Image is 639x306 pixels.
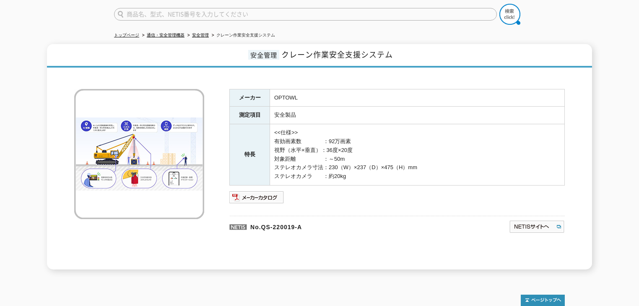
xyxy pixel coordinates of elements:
span: 安全管理 [248,50,279,60]
td: <<仕様>> 有効画素数 ：92万画素 視野（水平×垂直）：36度×20度 対象距離 ：～50m ステレオカメラ寸法：230（W）×237（D）×475（H）mm ステレオカメラ ：約20kg [270,124,565,186]
img: トップページへ [521,295,565,306]
td: OPTOWL [270,89,565,107]
input: 商品名、型式、NETIS番号を入力してください [114,8,497,21]
a: メーカーカタログ [229,196,284,202]
th: メーカー [230,89,270,107]
td: 安全製品 [270,107,565,124]
a: トップページ [114,33,139,37]
img: NETISサイトへ [509,220,565,233]
th: 特長 [230,124,270,186]
img: メーカーカタログ [229,191,284,204]
img: btn_search.png [499,4,520,25]
span: クレーン作業安全支援システム [281,49,393,60]
a: 安全管理 [192,33,209,37]
li: クレーン作業安全支援システム [210,31,275,40]
p: No.QS-220019-A [229,216,428,236]
a: 通信・安全管理機器 [147,33,184,37]
th: 測定項目 [230,107,270,124]
img: クレーン作業安全支援システム [74,89,204,219]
